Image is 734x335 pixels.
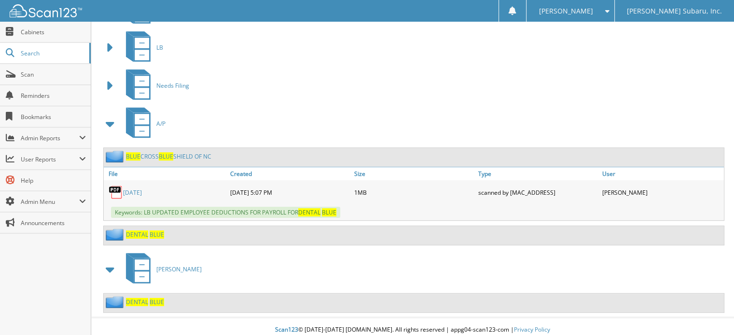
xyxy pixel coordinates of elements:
[150,230,164,239] span: BLUE
[600,167,724,180] a: User
[120,67,189,105] a: Needs Filing
[159,152,173,161] span: BLUE
[126,230,164,239] a: DENTAL BLUE
[514,325,550,334] a: Privacy Policy
[600,183,724,202] div: [PERSON_NAME]
[156,265,202,273] span: [PERSON_NAME]
[21,113,86,121] span: Bookmarks
[120,105,166,143] a: A/P
[539,8,593,14] span: [PERSON_NAME]
[275,325,298,334] span: Scan123
[106,228,126,241] img: folder2.png
[627,8,722,14] span: [PERSON_NAME] Subaru, Inc.
[476,167,600,180] a: Type
[104,167,228,180] a: File
[126,152,211,161] a: BLUECROSSBLUESHIELD OF NC
[21,70,86,79] span: Scan
[21,219,86,227] span: Announcements
[120,28,163,67] a: LB
[686,289,734,335] iframe: Chat Widget
[126,230,148,239] span: DENTAL
[352,183,476,202] div: 1MB
[21,92,86,100] span: Reminders
[109,185,123,200] img: PDF.png
[322,208,336,216] span: BLUE
[352,167,476,180] a: Size
[150,298,164,306] span: BLUE
[228,167,352,180] a: Created
[120,250,202,288] a: [PERSON_NAME]
[21,198,79,206] span: Admin Menu
[106,150,126,162] img: folder2.png
[126,298,164,306] a: DENTAL BLUE
[123,188,142,197] a: [DATE]
[106,296,126,308] img: folder2.png
[21,155,79,163] span: User Reports
[126,152,140,161] span: BLUE
[21,134,79,142] span: Admin Reports
[476,183,600,202] div: scanned by [MAC_ADDRESS]
[298,208,320,216] span: DENTAL
[111,207,340,218] span: Keywords: LB UPDATED EMPLOYEE DEDUCTIONS FOR PAYROLL FOR
[156,120,166,128] span: A/P
[228,183,352,202] div: [DATE] 5:07 PM
[21,28,86,36] span: Cabinets
[21,49,84,57] span: Search
[21,176,86,185] span: Help
[10,4,82,17] img: scan123-logo-white.svg
[126,298,148,306] span: DENTAL
[156,43,163,52] span: LB
[156,81,189,90] span: Needs Filing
